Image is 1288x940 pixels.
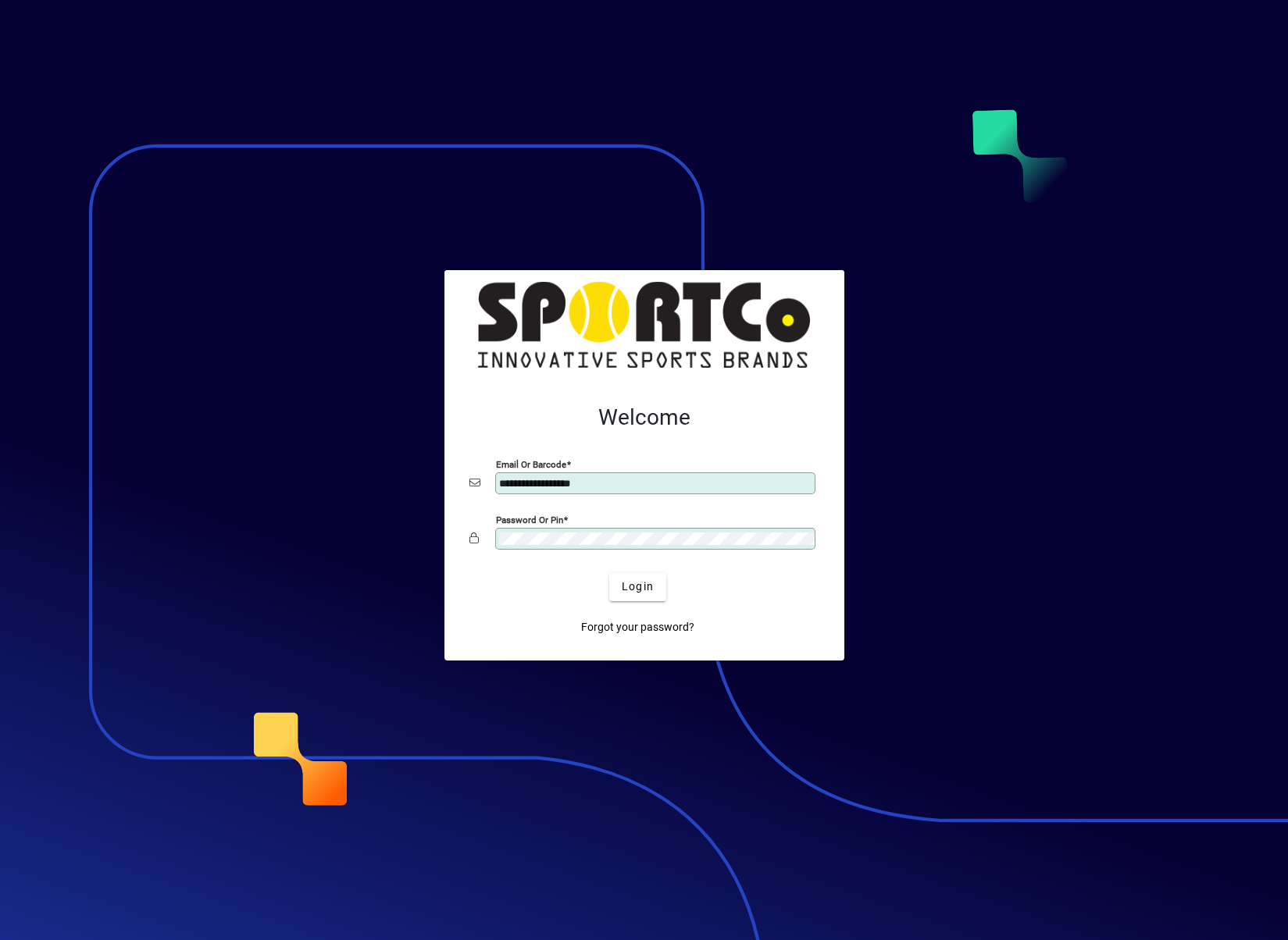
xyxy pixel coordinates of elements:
[609,573,666,601] button: Login
[496,514,563,525] mat-label: Password or Pin
[575,614,701,642] a: Forgot your password?
[469,404,819,431] h2: Welcome
[622,579,654,595] span: Login
[496,458,566,469] mat-label: Email or Barcode
[581,619,694,636] span: Forgot your password?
